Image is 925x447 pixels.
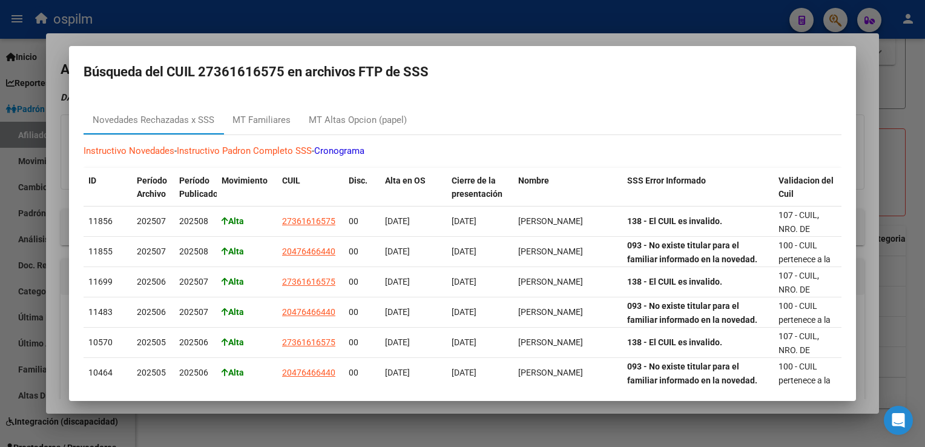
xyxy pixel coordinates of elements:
[88,277,113,286] span: 11699
[179,216,208,226] span: 202508
[452,247,476,256] span: [DATE]
[627,362,757,385] strong: 093 - No existe titular para el familiar informado en la novedad.
[282,368,335,377] span: 20476466440
[385,247,410,256] span: [DATE]
[137,277,166,286] span: 202506
[137,368,166,377] span: 202505
[627,301,757,325] strong: 093 - No existe titular para el familiar informado en la novedad.
[232,113,291,127] div: MT Familiares
[622,168,774,208] datatable-header-cell: SSS Error Informado
[779,301,831,339] span: 100 - CUIL pertenece a la persona - OK
[779,240,831,278] span: 100 - CUIL pertenece a la persona - OK
[627,216,722,226] strong: 138 - El CUIL es invalido.
[774,168,840,208] datatable-header-cell: Validacion del Cuil
[452,216,476,226] span: [DATE]
[282,216,335,226] span: 27361616575
[344,168,380,208] datatable-header-cell: Disc.
[222,307,244,317] strong: Alta
[137,337,166,347] span: 202505
[385,307,410,317] span: [DATE]
[627,337,722,347] strong: 138 - El CUIL es invalido.
[179,176,218,199] span: Período Publicado
[385,277,410,286] span: [DATE]
[385,216,410,226] span: [DATE]
[222,216,244,226] strong: Alta
[627,277,722,286] strong: 138 - El CUIL es invalido.
[309,113,407,127] div: MT Altas Opcion (papel)
[179,307,208,317] span: 202507
[452,277,476,286] span: [DATE]
[349,214,375,228] div: 00
[88,337,113,347] span: 10570
[222,176,268,185] span: Movimiento
[349,366,375,380] div: 00
[779,210,831,344] span: 107 - CUIL, NRO. DE DOCUMENTO, APELLIDO Y NOMBRE coinciden, difiere el AÑO DE LA FECHA DE NACIMIENTO
[452,337,476,347] span: [DATE]
[84,168,132,208] datatable-header-cell: ID
[349,245,375,259] div: 00
[447,168,513,208] datatable-header-cell: Cierre de la presentación
[518,247,583,256] span: [PERSON_NAME]
[174,168,217,208] datatable-header-cell: Período Publicado
[518,337,583,347] span: [PERSON_NAME]
[840,168,907,208] datatable-header-cell: Cuil Error
[179,247,208,256] span: 202508
[452,368,476,377] span: [DATE]
[349,336,375,349] div: 00
[88,307,113,317] span: 11483
[137,216,166,226] span: 202507
[349,176,367,185] span: Disc.
[217,168,277,208] datatable-header-cell: Movimiento
[518,216,583,226] span: [PERSON_NAME]
[177,145,312,156] a: Instructivo Padron Completo SSS
[84,145,174,156] a: Instructivo Novedades
[179,337,208,347] span: 202506
[385,368,410,377] span: [DATE]
[385,337,410,347] span: [DATE]
[282,307,335,317] span: 20476466440
[779,362,831,399] span: 100 - CUIL pertenece a la persona - OK
[179,277,208,286] span: 202507
[380,168,447,208] datatable-header-cell: Alta en OS
[88,216,113,226] span: 11856
[518,368,583,377] span: [PERSON_NAME]
[222,247,244,256] strong: Alta
[88,247,113,256] span: 11855
[452,307,476,317] span: [DATE]
[518,307,583,317] span: [PERSON_NAME]
[349,275,375,289] div: 00
[88,368,113,377] span: 10464
[385,176,426,185] span: Alta en OS
[88,176,96,185] span: ID
[282,337,335,347] span: 27361616575
[222,277,244,286] strong: Alta
[84,144,841,158] p: - -
[84,61,841,84] h2: Búsqueda del CUIL 27361616575 en archivos FTP de SSS
[349,305,375,319] div: 00
[137,247,166,256] span: 202507
[93,113,214,127] div: Novedades Rechazadas x SSS
[137,176,167,199] span: Período Archivo
[779,176,834,199] span: Validacion del Cuil
[282,277,335,286] span: 27361616575
[222,368,244,377] strong: Alta
[282,247,335,256] span: 20476466440
[518,277,583,286] span: [PERSON_NAME]
[518,176,549,185] span: Nombre
[627,176,706,185] span: SSS Error Informado
[452,176,502,199] span: Cierre de la presentación
[137,307,166,317] span: 202506
[314,145,364,156] a: Cronograma
[132,168,174,208] datatable-header-cell: Período Archivo
[627,240,757,264] strong: 093 - No existe titular para el familiar informado en la novedad.
[179,368,208,377] span: 202506
[222,337,244,347] strong: Alta
[282,176,300,185] span: CUIL
[884,406,913,435] div: Open Intercom Messenger
[779,271,831,405] span: 107 - CUIL, NRO. DE DOCUMENTO, APELLIDO Y NOMBRE coinciden, difiere el AÑO DE LA FECHA DE NACIMIENTO
[277,168,344,208] datatable-header-cell: CUIL
[513,168,622,208] datatable-header-cell: Nombre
